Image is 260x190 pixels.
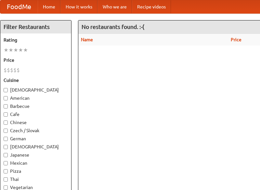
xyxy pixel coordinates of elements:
input: Vegetarian [4,185,8,190]
h5: Cuisine [4,77,68,83]
h5: Rating [4,37,68,43]
label: Chinese [4,119,68,126]
a: FoodMe [0,0,38,13]
label: Pizza [4,168,68,174]
li: $ [7,67,10,74]
label: Thai [4,176,68,183]
input: [DEMOGRAPHIC_DATA] [4,145,8,149]
a: Who we are [97,0,132,13]
input: German [4,137,8,141]
input: Thai [4,177,8,182]
h5: Price [4,57,68,63]
ng-pluralize: No restaurants found. :-( [82,24,144,30]
input: Mexican [4,161,8,165]
input: Pizza [4,169,8,173]
label: Cafe [4,111,68,118]
input: [DEMOGRAPHIC_DATA] [4,88,8,92]
li: ★ [8,46,13,54]
h4: Filter Restaurants [0,20,71,33]
label: Japanese [4,152,68,158]
input: Cafe [4,112,8,117]
a: Name [81,37,93,42]
input: Czech / Slovak [4,129,8,133]
a: How it works [60,0,97,13]
li: $ [17,67,20,74]
li: ★ [23,46,28,54]
label: [DEMOGRAPHIC_DATA] [4,144,68,150]
li: ★ [4,46,8,54]
a: Recipe videos [132,0,171,13]
label: Barbecue [4,103,68,109]
input: American [4,96,8,100]
label: American [4,95,68,101]
input: Japanese [4,153,8,157]
label: Mexican [4,160,68,166]
input: Barbecue [4,104,8,108]
label: [DEMOGRAPHIC_DATA] [4,87,68,93]
input: Chinese [4,120,8,125]
li: $ [10,67,13,74]
label: German [4,135,68,142]
label: Czech / Slovak [4,127,68,134]
li: ★ [18,46,23,54]
li: $ [4,67,7,74]
a: Price [231,37,241,42]
a: Home [38,0,60,13]
li: ★ [13,46,18,54]
li: $ [13,67,17,74]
